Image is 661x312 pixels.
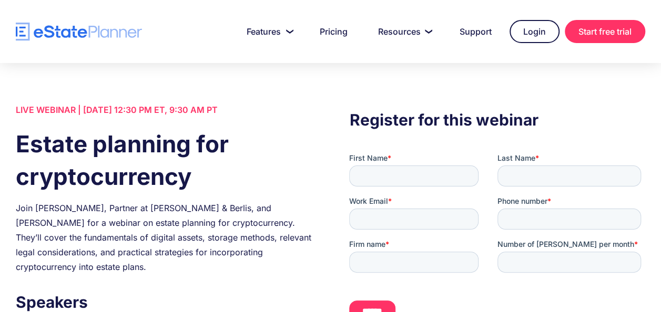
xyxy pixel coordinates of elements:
a: Features [234,21,302,42]
a: Pricing [307,21,360,42]
a: Support [447,21,504,42]
a: Resources [365,21,442,42]
a: Start free trial [565,20,645,43]
a: home [16,23,142,41]
div: Join [PERSON_NAME], Partner at [PERSON_NAME] & Berlis, and [PERSON_NAME] for a webinar on estate ... [16,201,312,274]
a: Login [510,20,560,43]
h1: Estate planning for cryptocurrency [16,128,312,193]
div: LIVE WEBINAR | [DATE] 12:30 PM ET, 9:30 AM PT [16,102,312,117]
h3: Register for this webinar [349,108,645,132]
